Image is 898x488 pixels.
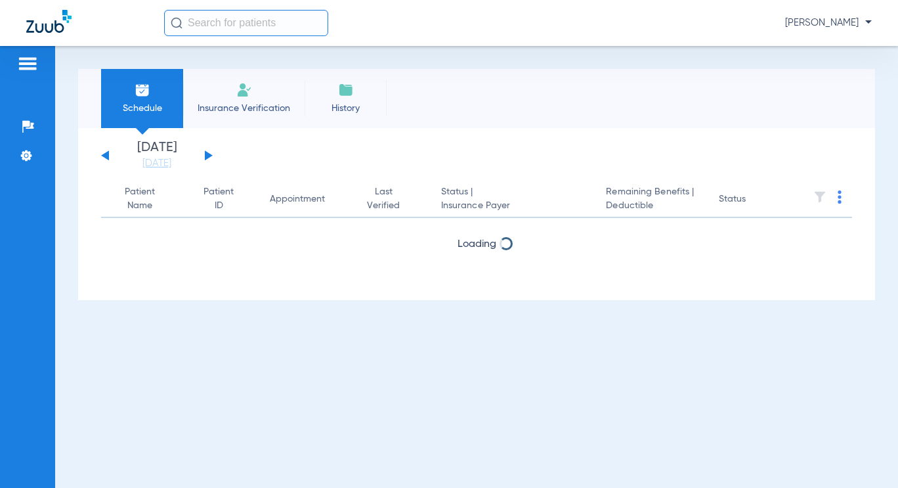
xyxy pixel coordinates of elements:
img: Search Icon [171,17,182,29]
div: Patient ID [201,185,237,213]
div: Last Verified [359,185,420,213]
a: [DATE] [118,157,196,170]
th: Status | [431,181,596,218]
img: Manual Insurance Verification [236,82,252,98]
img: Schedule [135,82,150,98]
span: History [314,102,377,115]
span: Deductible [606,199,698,213]
img: filter.svg [813,190,826,204]
span: Insurance Verification [193,102,295,115]
div: Appointment [270,192,325,206]
div: Appointment [270,192,338,206]
div: Patient Name [112,185,168,213]
img: Zuub Logo [26,10,72,33]
input: Search for patients [164,10,328,36]
span: Loading [458,239,496,250]
th: Status [708,181,797,218]
div: Patient ID [201,185,249,213]
img: hamburger-icon [17,56,38,72]
span: [PERSON_NAME] [785,16,872,30]
div: Patient Name [112,185,180,213]
span: Insurance Payer [441,199,586,213]
div: Last Verified [359,185,408,213]
img: group-dot-blue.svg [838,190,842,204]
li: [DATE] [118,141,196,170]
img: History [338,82,354,98]
span: Schedule [111,102,173,115]
th: Remaining Benefits | [595,181,708,218]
